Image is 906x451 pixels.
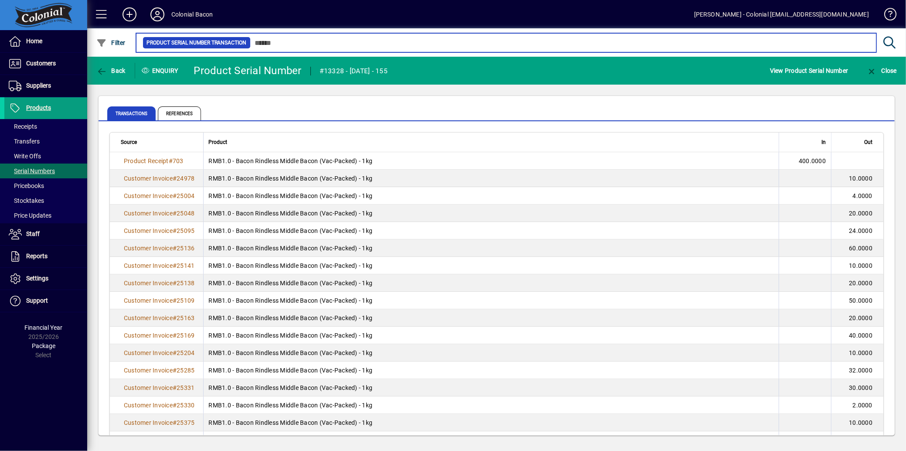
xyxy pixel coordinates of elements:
a: Customer Invoice#24978 [121,174,198,183]
span: Product Receipt [124,157,169,164]
span: RMB1.0 - Bacon Rindless Middle Bacon (Vac-Packed) - 1kg [209,175,373,182]
a: Customer Invoice#25136 [121,243,198,253]
a: Settings [4,268,87,290]
a: Customer Invoice#25095 [121,226,198,236]
span: 25204 [177,349,194,356]
span: Customer Invoice [124,175,173,182]
td: 10.0000 [831,257,883,274]
span: # [173,419,177,426]
span: # [169,157,173,164]
span: Customer Invoice [124,349,173,356]
span: Transactions [107,106,156,120]
span: # [173,367,177,374]
td: 60.0000 [831,239,883,257]
span: # [173,280,177,287]
span: 24978 [177,175,194,182]
a: Write Offs [4,149,87,164]
span: RMB1.0 - Bacon Rindless Middle Bacon (Vac-Packed) - 1kg [209,262,373,269]
span: Product [209,137,228,147]
a: Customer Invoice#25141 [121,261,198,270]
span: # [173,245,177,252]
td: 10.0000 [831,170,883,187]
a: Customer Invoice#25169 [121,331,198,340]
span: RMB1.0 - Bacon Rindless Middle Bacon (Vac-Packed) - 1kg [209,314,373,321]
span: Customer Invoice [124,210,173,217]
span: RMB1.0 - Bacon Rindless Middle Bacon (Vac-Packed) - 1kg [209,332,373,339]
a: Customer Invoice#25285 [121,366,198,375]
button: Add [116,7,143,22]
td: 2.0000 [831,396,883,414]
span: Serial Numbers [9,167,55,174]
span: # [173,332,177,339]
span: # [173,297,177,304]
button: Filter [94,35,128,51]
div: #13328 - [DATE] - 155 [320,64,388,78]
span: 703 [173,157,184,164]
a: Knowledge Base [878,2,895,30]
span: RMB1.0 - Bacon Rindless Middle Bacon (Vac-Packed) - 1kg [209,157,373,164]
span: In [821,137,826,147]
span: RMB1.0 - Bacon Rindless Middle Bacon (Vac-Packed) - 1kg [209,367,373,374]
div: Product [209,137,774,147]
span: Filter [96,39,126,46]
span: Customer Invoice [124,402,173,409]
span: View Product Serial Number [770,64,848,78]
a: Stocktakes [4,193,87,208]
span: Settings [26,275,48,282]
td: 4.0000 [831,187,883,205]
app-page-header-button: Close enquiry [857,63,906,79]
span: RMB1.0 - Bacon Rindless Middle Bacon (Vac-Packed) - 1kg [209,402,373,409]
span: Staff [26,230,40,237]
span: # [173,314,177,321]
td: 40.0000 [831,327,883,344]
a: Receipts [4,119,87,134]
a: Customer Invoice#25331 [121,383,198,393]
span: RMB1.0 - Bacon Rindless Middle Bacon (Vac-Packed) - 1kg [209,210,373,217]
span: 25095 [177,227,194,234]
a: Transfers [4,134,87,149]
div: [PERSON_NAME] - Colonial [EMAIL_ADDRESS][DOMAIN_NAME] [694,7,869,21]
span: RMB1.0 - Bacon Rindless Middle Bacon (Vac-Packed) - 1kg [209,245,373,252]
span: # [173,227,177,234]
a: Product Receipt#703 [121,156,187,166]
span: 25136 [177,245,194,252]
span: RMB1.0 - Bacon Rindless Middle Bacon (Vac-Packed) - 1kg [209,280,373,287]
span: 25375 [177,419,194,426]
a: Customer Invoice#25330 [121,400,198,410]
span: Receipts [9,123,37,130]
div: Source [121,137,198,147]
span: Back [96,67,126,74]
a: Customers [4,53,87,75]
a: Serial Numbers [4,164,87,178]
a: Staff [4,223,87,245]
td: 30.0000 [831,379,883,396]
button: View Product Serial Number [768,63,851,79]
a: Reports [4,246,87,267]
span: Close [866,67,897,74]
span: # [173,349,177,356]
a: Customer Invoice#25048 [121,208,198,218]
span: 25004 [177,192,194,199]
td: 20.0000 [831,205,883,222]
td: 24.0000 [831,222,883,239]
a: Customer Invoice#25109 [121,296,198,305]
button: Close [864,63,899,79]
td: 50.0000 [831,292,883,309]
span: Source [121,137,137,147]
td: 10.0000 [831,414,883,431]
td: 32.0000 [831,362,883,379]
a: Customer Invoice#25375 [121,418,198,427]
span: References [158,106,201,120]
span: RMB1.0 - Bacon Rindless Middle Bacon (Vac-Packed) - 1kg [209,349,373,356]
span: Customers [26,60,56,67]
span: Customer Invoice [124,297,173,304]
span: Transfers [9,138,40,145]
span: RMB1.0 - Bacon Rindless Middle Bacon (Vac-Packed) - 1kg [209,297,373,304]
span: 25138 [177,280,194,287]
td: 20.0000 [831,274,883,292]
td: 400.0000 [779,152,831,170]
span: Customer Invoice [124,262,173,269]
span: Customer Invoice [124,192,173,199]
span: Customer Invoice [124,227,173,234]
span: # [173,402,177,409]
